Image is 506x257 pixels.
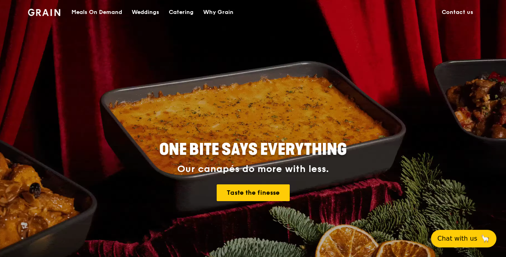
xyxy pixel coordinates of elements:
[480,234,490,243] span: 🦙
[132,0,159,24] div: Weddings
[169,0,194,24] div: Catering
[431,230,496,247] button: Chat with us🦙
[437,234,477,243] span: Chat with us
[437,0,478,24] a: Contact us
[203,0,233,24] div: Why Grain
[127,0,164,24] a: Weddings
[198,0,238,24] a: Why Grain
[217,184,290,201] a: Taste the finesse
[71,0,122,24] div: Meals On Demand
[109,164,397,175] div: Our canapés do more with less.
[159,140,347,159] span: ONE BITE SAYS EVERYTHING
[164,0,198,24] a: Catering
[28,9,60,16] img: Grain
